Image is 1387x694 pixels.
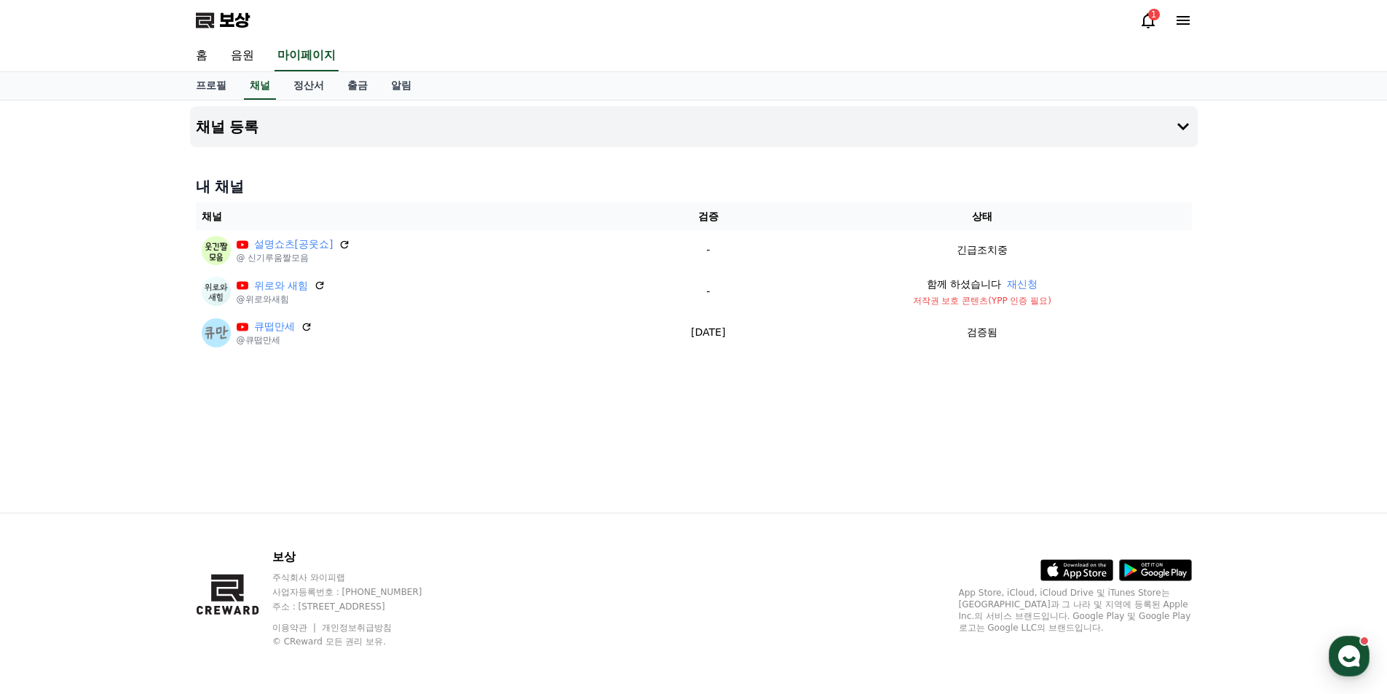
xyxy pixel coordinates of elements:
font: [DATE] [691,326,725,338]
font: © CReward 모든 권리 보유. [272,636,386,647]
font: 사업자등록번호 : [PHONE_NUMBER] [272,587,422,597]
font: 검증됨 [967,326,997,338]
font: 이용약관 [272,623,307,633]
a: 이용약관 [272,623,318,633]
a: 설명쇼츠[공웃쇼] [254,237,333,252]
font: 알림 [391,79,411,91]
font: 내 채널 [196,178,245,195]
font: @ 신기루움짤모음 [237,253,309,263]
font: 보상 [219,10,250,31]
font: App Store, iCloud, iCloud Drive 및 iTunes Store는 [GEOGRAPHIC_DATA]과 그 나라 및 지역에 등록된 Apple Inc.의 서비스... [959,588,1191,633]
button: 재신청 [1007,277,1038,292]
font: 출금 [347,79,368,91]
font: 큐떱만세 [254,320,295,332]
a: 개인정보취급방침 [322,623,392,633]
font: 정산서 [293,79,324,91]
font: 마이페이지 [277,48,336,62]
a: 프로필 [184,72,238,100]
a: 큐떱만세 [254,319,295,334]
font: 긴급조치중 [957,244,1008,256]
a: 1 [1139,12,1157,29]
font: 위로와 새힘 [254,280,308,291]
a: 음원 [219,41,266,71]
a: 보상 [196,9,250,32]
font: 채널 [202,210,222,222]
font: - [706,244,710,256]
font: 프로필 [196,79,226,91]
a: 홈 [184,41,219,71]
font: 채널 등록 [196,118,259,135]
font: 홈 [196,48,208,62]
font: 설명쇼츠[공웃쇼] [254,238,333,250]
font: 채널 [250,79,270,91]
font: 상태 [972,210,992,222]
font: 검증 [698,210,719,222]
font: 음원 [231,48,254,62]
font: 함께 하셨습니다 [927,278,1001,290]
div: 1 [1148,9,1160,20]
img: 설명쇼츠[공웃쇼] [202,236,231,265]
img: 위로와 새힘 [202,277,231,306]
button: 채널 등록 [190,106,1198,147]
a: 알림 [379,72,423,100]
a: 출금 [336,72,379,100]
font: 주소 : [STREET_ADDRESS] [272,602,385,612]
a: 정산서 [282,72,336,100]
font: @큐떱만세 [237,335,280,345]
font: 재신청 [1007,278,1038,290]
font: 주식회사 와이피랩 [272,572,345,583]
font: 저작권 보호 콘텐츠(YPP 인증 필요) [913,296,1051,306]
a: 채널 [244,72,276,100]
font: 보상 [272,550,296,564]
font: - [706,285,710,297]
a: 마이페이지 [274,41,339,71]
img: 큐떱만세 [202,318,231,347]
font: @위로와새힘 [237,294,289,304]
a: 위로와 새힘 [254,278,308,293]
